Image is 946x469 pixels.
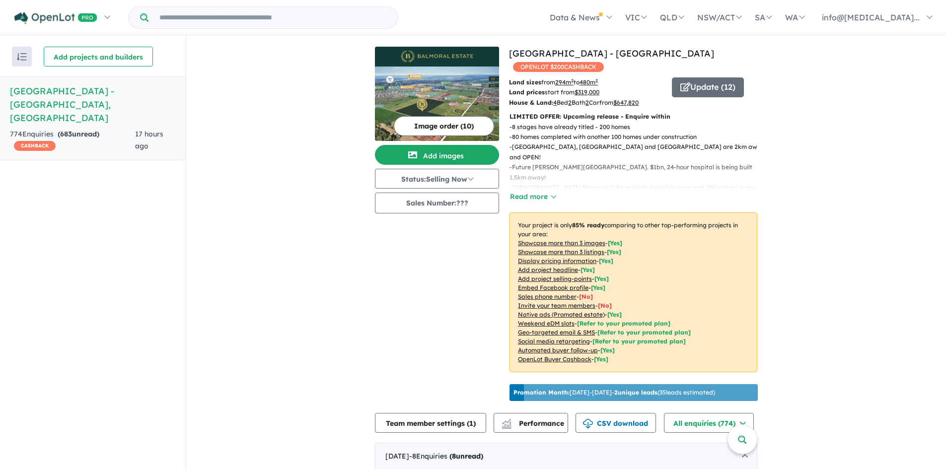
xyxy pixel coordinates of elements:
[394,116,494,136] button: Image order (10)
[509,99,553,106] b: House & Land:
[591,284,605,291] span: [ Yes ]
[572,221,604,229] b: 85 % ready
[595,78,598,83] sup: 2
[494,413,568,433] button: Performance
[583,419,593,429] img: download icon
[585,99,589,106] u: 2
[509,88,545,96] b: Land prices
[375,193,499,213] button: Sales Number:???
[518,275,592,282] u: Add project selling-points
[509,191,556,202] button: Read more
[608,239,622,247] span: [ Yes ]
[576,413,656,433] button: CSV download
[580,78,598,86] u: 480 m
[14,12,97,24] img: Openlot PRO Logo White
[575,88,599,96] u: $ 319,000
[509,212,757,372] p: Your project is only comparing to other top-performing projects in your area: - - - - - - - - - -...
[379,51,495,63] img: Balmoral Estate - Strathtulloh Logo
[469,419,473,428] span: 1
[509,142,765,162] p: - [GEOGRAPHIC_DATA], [GEOGRAPHIC_DATA] and [GEOGRAPHIC_DATA] are 2km away and OPEN!
[502,422,511,428] img: bar-chart.svg
[509,87,664,97] p: start from
[571,78,574,83] sup: 2
[518,302,595,309] u: Invite your team members
[518,329,595,336] u: Geo-targeted email & SMS
[375,145,499,165] button: Add images
[375,47,499,141] a: Balmoral Estate - Strathtulloh LogoBalmoral Estate - Strathtulloh
[607,311,622,318] span: [Yes]
[594,275,609,282] span: [ Yes ]
[600,346,615,354] span: [Yes]
[822,12,920,22] span: info@[MEDICAL_DATA]...
[613,99,639,106] u: $ 647,820
[518,320,575,327] u: Weekend eDM slots
[60,130,72,138] span: 683
[518,346,598,354] u: Automated buyer follow-up
[509,98,664,108] p: Bed Bath Car from
[607,248,621,256] span: [ Yes ]
[44,47,153,67] button: Add projects and builders
[553,99,557,106] u: 4
[509,122,765,132] p: - 8 stages have already titled - 200 homes
[375,413,486,433] button: Team member settings (1)
[594,355,608,363] span: [Yes]
[509,78,541,86] b: Land sizes
[614,389,657,396] b: 2 unique leads
[449,452,483,461] strong: ( unread)
[518,311,605,318] u: Native ads (Promoted estate)
[17,53,27,61] img: sort.svg
[58,130,99,138] strong: ( unread)
[452,452,456,461] span: 8
[577,320,670,327] span: [Refer to your promoted plan]
[10,129,135,152] div: 774 Enquir ies
[599,257,613,265] span: [ Yes ]
[502,419,511,424] img: line-chart.svg
[409,452,483,461] span: - 8 Enquir ies
[518,293,577,300] u: Sales phone number
[509,112,757,122] p: LIMITED OFFER: Upcoming release - Enquire within
[664,413,754,433] button: All enquiries (774)
[375,67,499,141] img: Balmoral Estate - Strathtulloh
[509,132,765,142] p: - 80 homes completed with another 100 homes under construction
[518,266,578,273] u: Add project headline
[509,162,765,183] p: - Future [PERSON_NAME][GEOGRAPHIC_DATA]. $1bn, 24-hour hospital is being built 1.5km away!
[597,329,691,336] span: [Refer to your promoted plan]
[598,302,612,309] span: [ No ]
[574,78,598,86] span: to
[135,130,163,150] span: 17 hours ago
[509,77,664,87] p: from
[518,248,604,256] u: Showcase more than 3 listings
[518,284,588,291] u: Embed Facebook profile
[513,62,604,72] span: OPENLOT $ 200 CASHBACK
[568,99,572,106] u: 2
[518,355,591,363] u: OpenLot Buyer Cashback
[579,293,593,300] span: [ No ]
[555,78,574,86] u: 294 m
[14,141,56,151] span: CASHBACK
[509,48,714,59] a: [GEOGRAPHIC_DATA] - [GEOGRAPHIC_DATA]
[581,266,595,273] span: [ Yes ]
[518,337,590,345] u: Social media retargeting
[513,388,715,397] p: [DATE] - [DATE] - ( 35 leads estimated)
[518,239,605,247] u: Showcase more than 3 images
[503,419,564,428] span: Performance
[592,337,686,345] span: [Refer to your promoted plan]
[509,183,765,203] p: - [DEMOGRAPHIC_DATA] Regional College (High School) is open and 200 metres away from the estate! ...
[518,257,596,265] u: Display pricing information
[150,7,396,28] input: Try estate name, suburb, builder or developer
[10,84,176,125] h5: [GEOGRAPHIC_DATA] - [GEOGRAPHIC_DATA] , [GEOGRAPHIC_DATA]
[375,169,499,189] button: Status:Selling Now
[513,389,570,396] b: Promotion Month:
[672,77,744,97] button: Update (12)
